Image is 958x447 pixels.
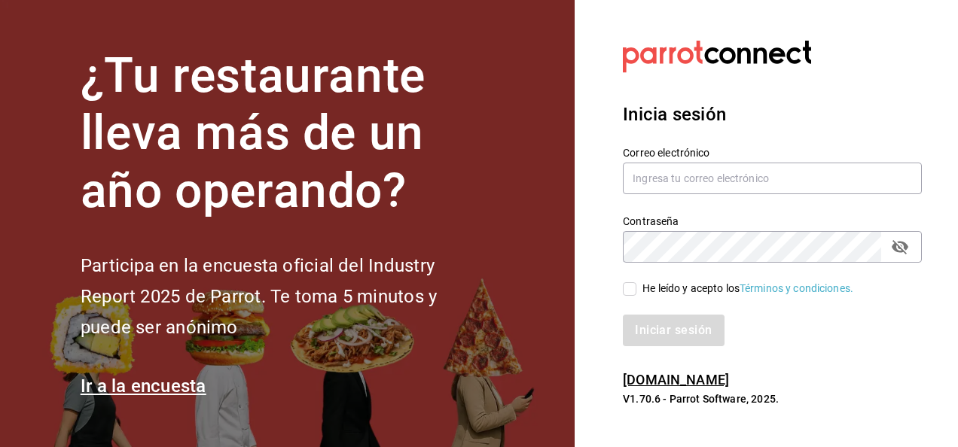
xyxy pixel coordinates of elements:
a: Términos y condiciones. [740,282,853,294]
label: Correo electrónico [623,147,922,157]
div: He leído y acepto los [642,281,853,296]
p: V1.70.6 - Parrot Software, 2025. [623,391,922,406]
h3: Inicia sesión [623,101,922,128]
a: Ir a la encuesta [81,376,206,397]
h2: Participa en la encuesta oficial del Industry Report 2025 de Parrot. Te toma 5 minutos y puede se... [81,251,487,342]
input: Ingresa tu correo electrónico [623,163,922,194]
button: passwordField [887,234,913,260]
a: [DOMAIN_NAME] [623,372,729,388]
h1: ¿Tu restaurante lleva más de un año operando? [81,47,487,220]
label: Contraseña [623,215,922,226]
